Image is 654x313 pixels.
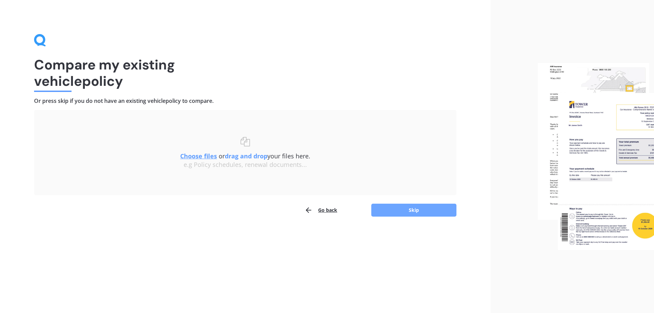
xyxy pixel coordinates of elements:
button: Skip [371,204,456,217]
button: Go back [305,203,337,217]
span: or your files here. [180,152,310,160]
img: files.webp [538,63,654,250]
h1: Compare my existing vehicle policy [34,57,456,89]
h4: Or press skip if you do not have an existing vehicle policy to compare. [34,97,456,105]
div: e.g Policy schedules, renewal documents... [48,161,443,169]
u: Choose files [180,152,217,160]
b: drag and drop [225,152,267,160]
